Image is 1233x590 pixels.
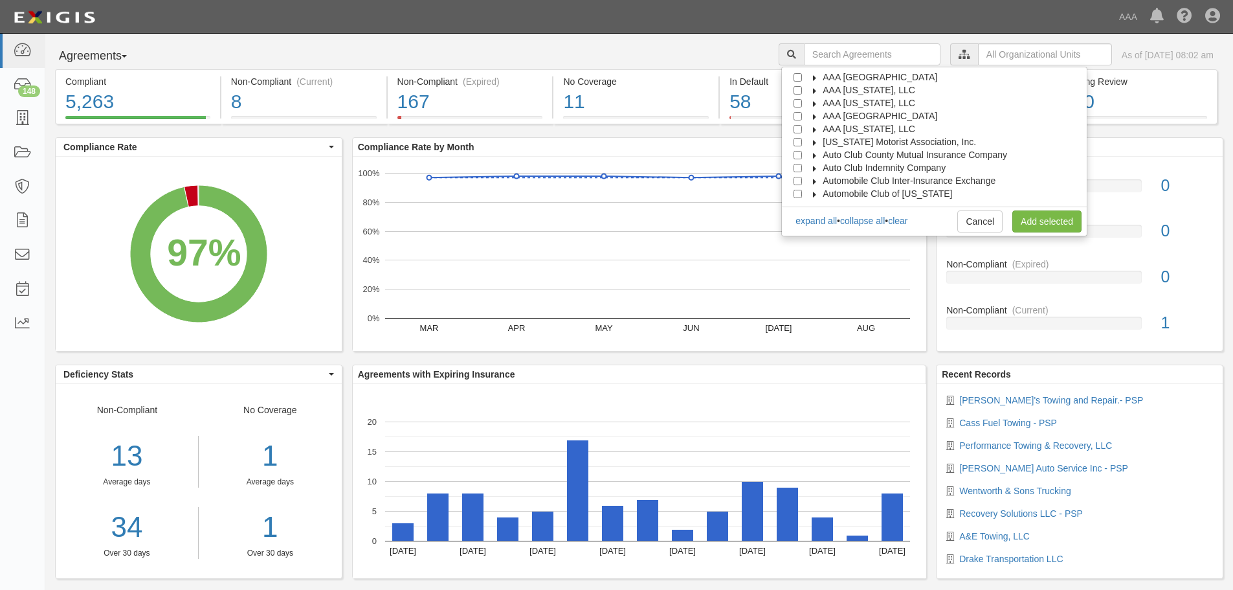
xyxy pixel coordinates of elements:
div: 0 [1151,174,1223,198]
span: Automobile Club of [US_STATE] [823,188,952,199]
a: Pending Review100 [1052,116,1217,126]
a: Compliant5,263 [55,116,220,126]
div: 1 [1151,312,1223,335]
div: A chart. [353,384,926,578]
a: 1 [208,507,332,548]
div: 58 [729,88,875,116]
div: 148 [18,85,40,97]
text: MAY [595,323,613,333]
input: All Organizational Units [978,43,1112,65]
text: [DATE] [460,546,486,556]
div: Non-Compliant (Current) [231,75,377,88]
img: logo-5460c22ac91f19d4615b14bd174203de0afe785f0fc80cf4dbbc73dc1793850b.png [10,6,99,29]
a: expand all [795,216,837,226]
text: [DATE] [599,546,626,556]
a: AAA [1113,4,1144,30]
text: APR [507,323,525,333]
div: Non-Compliant [937,258,1223,271]
text: [DATE] [765,323,792,333]
b: Compliance Rate by Month [358,142,474,152]
a: In Default58 [720,116,885,126]
a: No Coverage11 [553,116,718,126]
text: 0 [372,536,377,546]
span: [US_STATE] Motorist Association, Inc. [823,137,976,147]
button: Agreements [55,43,152,69]
text: [DATE] [390,546,416,556]
text: 15 [367,447,376,457]
div: 167 [397,88,543,116]
text: 20% [362,284,379,294]
span: AAA [US_STATE], LLC [823,124,915,134]
div: (Current) [1012,304,1049,317]
a: clear [888,216,907,226]
a: Non-Compliant(Expired)167 [388,116,553,126]
text: 10 [367,477,376,486]
div: As of [DATE] 08:02 am [1122,49,1214,62]
button: Deficiency Stats [56,365,342,383]
span: Auto Club Indemnity Company [823,163,946,173]
div: • • [795,214,907,227]
a: Add selected [1012,210,1082,233]
b: Recent Records [942,369,1011,380]
span: Compliance Rate [63,141,326,153]
text: [DATE] [809,546,836,556]
text: [DATE] [739,546,766,556]
a: Cancel [957,210,1003,233]
span: AAA [GEOGRAPHIC_DATA] [823,111,937,121]
a: Wentworth & Sons Trucking [959,486,1071,496]
div: 13 [56,436,198,477]
a: Non-Compliant(Current)8 [221,116,386,126]
text: 80% [362,198,379,207]
b: Agreements with Expiring Insurance [358,369,515,380]
text: 5 [372,506,377,516]
text: 0% [367,313,379,323]
span: AAA [US_STATE], LLC [823,85,915,95]
text: AUG [857,323,875,333]
div: 0 [1151,266,1223,289]
div: 97% [167,227,241,280]
a: A&E Towing, LLC [959,531,1030,541]
text: MAR [419,323,438,333]
text: 60% [362,226,379,236]
svg: A chart. [56,157,342,351]
a: Recovery Solutions LLC - PSP [959,508,1083,519]
a: [PERSON_NAME] Auto Service Inc - PSP [959,463,1128,473]
a: 34 [56,507,198,548]
span: Automobile Club Inter-Insurance Exchange [823,176,995,186]
div: No Coverage [563,75,709,88]
div: Non-Compliant (Expired) [397,75,543,88]
text: 100% [358,168,380,178]
div: 8 [231,88,377,116]
span: Auto Club County Mutual Insurance Company [823,150,1007,160]
text: [DATE] [669,546,696,556]
div: Over 30 days [208,548,332,559]
a: Drake Transportation LLC [959,554,1063,564]
a: Non-Compliant(Expired)0 [946,258,1213,304]
a: In Default0 [946,212,1213,258]
span: Deficiency Stats [63,368,326,381]
a: Non-Compliant(Current)1 [946,304,1213,340]
div: In Default [729,75,875,88]
div: (Current) [296,75,333,88]
text: JUN [683,323,699,333]
div: Compliant [65,75,210,88]
input: Search Agreements [804,43,940,65]
div: Pending Review [1062,75,1207,88]
div: Average days [56,477,198,488]
div: 1 [208,436,332,477]
button: Compliance Rate [56,138,342,156]
div: Average days [208,477,332,488]
svg: A chart. [353,157,926,351]
div: Over 30 days [56,548,198,559]
text: 40% [362,255,379,265]
text: [DATE] [529,546,556,556]
a: Cass Fuel Towing - PSP [959,418,1057,428]
div: (Expired) [1012,258,1049,271]
i: Help Center - Complianz [1177,9,1192,25]
div: 0 [1151,220,1223,243]
a: No Coverage0 [946,166,1213,212]
a: [PERSON_NAME]'s Towing and Repair.- PSP [959,395,1143,405]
